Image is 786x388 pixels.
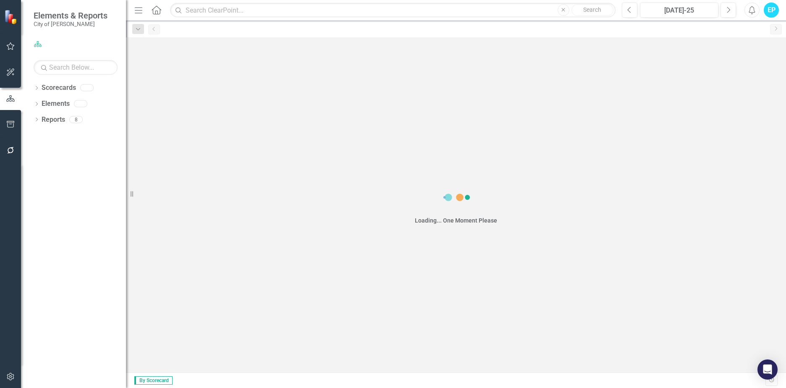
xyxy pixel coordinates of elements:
input: Search Below... [34,60,118,75]
div: Loading... One Moment Please [415,216,497,225]
button: [DATE]-25 [640,3,718,18]
span: By Scorecard [134,376,173,385]
div: 8 [69,116,83,123]
small: City of [PERSON_NAME] [34,21,107,27]
img: ClearPoint Strategy [4,10,19,24]
div: [DATE]-25 [643,5,715,16]
button: Search [571,4,613,16]
a: Reports [42,115,65,125]
div: Open Intercom Messenger [757,359,778,380]
a: Scorecards [42,83,76,93]
input: Search ClearPoint... [170,3,616,18]
span: Elements & Reports [34,10,107,21]
span: Search [583,6,601,13]
a: Elements [42,99,70,109]
button: EP [764,3,779,18]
